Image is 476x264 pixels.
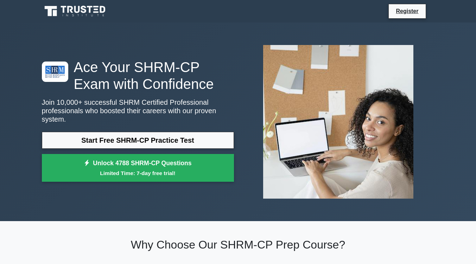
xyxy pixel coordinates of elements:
[392,7,423,15] a: Register
[42,59,234,92] h1: Ace Your SHRM-CP Exam with Confidence
[42,132,234,149] a: Start Free SHRM-CP Practice Test
[42,238,434,251] h2: Why Choose Our SHRM-CP Prep Course?
[42,98,234,123] p: Join 10,000+ successful SHRM Certified Professional professionals who boosted their careers with ...
[51,169,225,177] small: Limited Time: 7-day free trial!
[42,154,234,182] a: Unlock 4788 SHRM-CP QuestionsLimited Time: 7-day free trial!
